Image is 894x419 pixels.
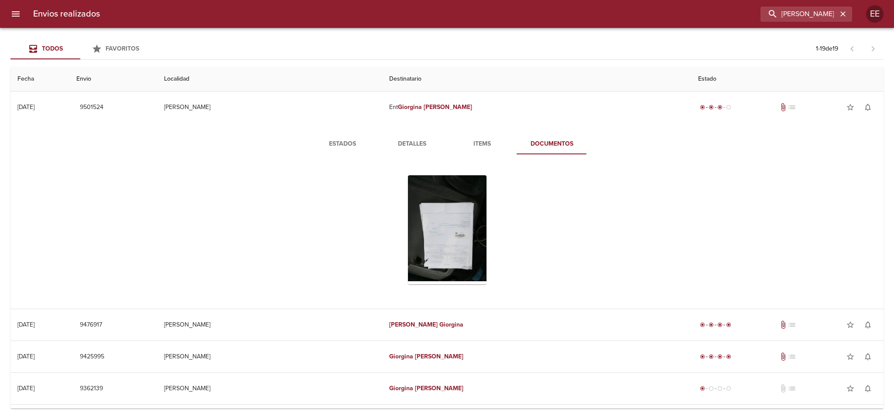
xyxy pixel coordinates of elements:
[157,309,382,341] td: [PERSON_NAME]
[383,139,442,150] span: Detalles
[80,383,103,394] span: 9362139
[76,99,107,116] button: 9501524
[382,92,691,123] td: Ent
[842,316,859,334] button: Agregar a favoritos
[522,139,582,150] span: Documentos
[846,103,855,112] span: star_border
[700,105,705,110] span: radio_button_checked
[863,320,872,329] span: notifications_none
[698,320,733,329] div: Entregado
[76,381,106,397] button: 9362139
[760,7,837,22] input: buscar
[33,7,100,21] h6: Envios realizados
[17,321,34,328] div: [DATE]
[788,103,796,112] span: No tiene pedido asociado
[859,99,877,116] button: Activar notificaciones
[17,353,34,360] div: [DATE]
[17,103,34,111] div: [DATE]
[846,352,855,361] span: star_border
[779,103,788,112] span: Tiene documentos adjuntos
[17,385,34,392] div: [DATE]
[69,67,157,92] th: Envio
[382,67,691,92] th: Destinatario
[709,386,714,391] span: radio_button_unchecked
[779,352,788,361] span: Tiene documentos adjuntos
[80,351,104,362] span: 9425995
[42,45,63,52] span: Todos
[717,322,723,327] span: radio_button_checked
[700,354,705,359] span: radio_button_checked
[10,38,150,59] div: Tabs Envios
[726,386,731,391] span: radio_button_unchecked
[842,99,859,116] button: Agregar a favoritos
[863,38,884,59] span: Pagina siguiente
[842,44,863,53] span: Pagina anterior
[700,322,705,327] span: radio_button_checked
[415,385,463,392] em: [PERSON_NAME]
[846,384,855,393] span: star_border
[389,321,438,328] em: [PERSON_NAME]
[80,320,102,330] span: 9476917
[10,67,69,92] th: Fecha
[842,380,859,397] button: Agregar a favoritos
[157,67,382,92] th: Localidad
[76,317,106,333] button: 9476917
[726,105,731,110] span: radio_button_unchecked
[717,386,723,391] span: radio_button_unchecked
[863,352,872,361] span: notifications_none
[717,105,723,110] span: radio_button_checked
[788,384,796,393] span: No tiene pedido asociado
[866,5,884,23] div: EE
[859,380,877,397] button: Activar notificaciones
[863,384,872,393] span: notifications_none
[859,316,877,334] button: Activar notificaciones
[424,103,472,111] em: [PERSON_NAME]
[700,386,705,391] span: radio_button_checked
[779,320,788,329] span: Tiene documentos adjuntos
[698,384,733,393] div: Generado
[788,352,796,361] span: No tiene pedido asociado
[313,139,372,150] span: Estados
[415,353,463,360] em: [PERSON_NAME]
[439,321,463,328] em: Giorgina
[308,133,587,154] div: Tabs detalle de guia
[866,5,884,23] div: Abrir información de usuario
[779,384,788,393] span: No tiene documentos adjuntos
[691,67,884,92] th: Estado
[157,373,382,404] td: [PERSON_NAME]
[709,105,714,110] span: radio_button_checked
[389,385,413,392] em: Giorgina
[157,92,382,123] td: [PERSON_NAME]
[5,3,26,24] button: menu
[842,348,859,365] button: Agregar a favoritos
[698,103,733,112] div: En viaje
[698,352,733,361] div: Entregado
[726,322,731,327] span: radio_button_checked
[76,349,108,365] button: 9425995
[846,320,855,329] span: star_border
[157,341,382,372] td: [PERSON_NAME]
[816,44,838,53] p: 1 - 19 de 19
[709,354,714,359] span: radio_button_checked
[859,348,877,365] button: Activar notificaciones
[452,139,512,150] span: Items
[80,102,103,113] span: 9501524
[106,45,139,52] span: Favoritos
[788,320,796,329] span: No tiene pedido asociado
[726,354,731,359] span: radio_button_checked
[709,322,714,327] span: radio_button_checked
[863,103,872,112] span: notifications_none
[398,103,422,111] em: Giorgina
[717,354,723,359] span: radio_button_checked
[389,353,413,360] em: Giorgina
